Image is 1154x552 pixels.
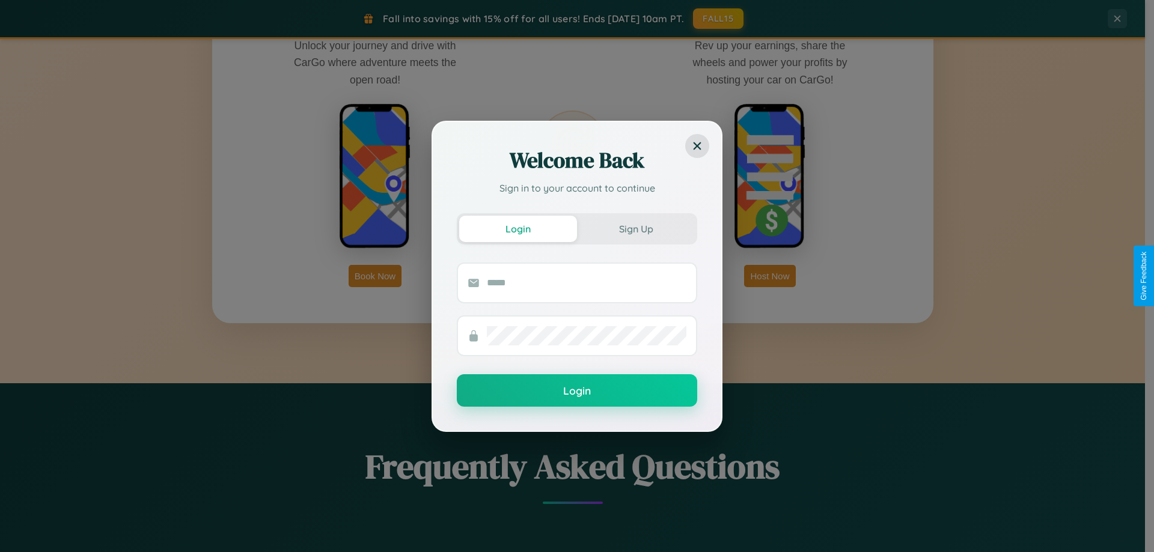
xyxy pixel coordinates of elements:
[459,216,577,242] button: Login
[1140,252,1148,300] div: Give Feedback
[457,146,697,175] h2: Welcome Back
[457,181,697,195] p: Sign in to your account to continue
[577,216,695,242] button: Sign Up
[457,374,697,407] button: Login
